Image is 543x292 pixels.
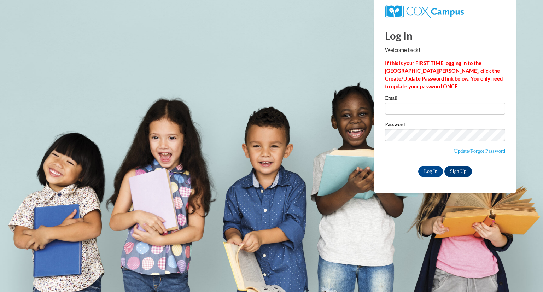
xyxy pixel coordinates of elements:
label: Email [385,95,505,103]
img: COX Campus [385,5,464,18]
input: Log In [418,166,443,177]
a: COX Campus [385,8,464,14]
h1: Log In [385,28,505,43]
a: Sign Up [444,166,472,177]
label: Password [385,122,505,129]
a: Update/Forgot Password [454,148,505,154]
p: Welcome back! [385,46,505,54]
strong: If this is your FIRST TIME logging in to the [GEOGRAPHIC_DATA][PERSON_NAME], click the Create/Upd... [385,60,503,89]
